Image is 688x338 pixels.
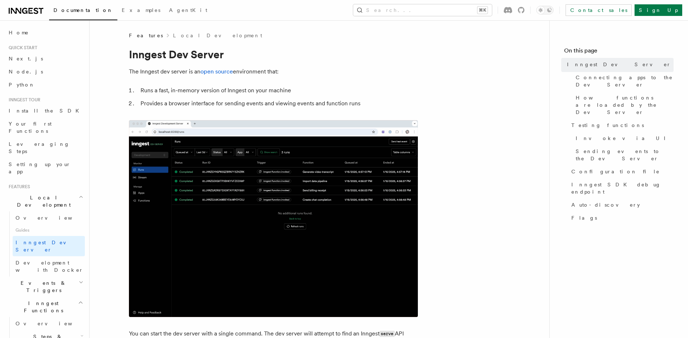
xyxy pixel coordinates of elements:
span: Overview [16,215,90,221]
a: AgentKit [165,2,212,20]
kbd: ⌘K [477,7,488,14]
span: Documentation [53,7,113,13]
a: Leveraging Steps [6,138,85,158]
a: Your first Functions [6,117,85,138]
a: Examples [117,2,165,20]
span: Guides [13,224,85,236]
button: Toggle dark mode [536,6,554,14]
p: The Inngest dev server is an environment that: [129,67,418,77]
a: Testing functions [568,119,674,132]
span: Inngest Dev Server [567,61,671,68]
span: Local Development [6,194,79,208]
a: Sign Up [635,4,682,16]
code: serve [380,331,395,337]
span: Inngest Dev Server [16,240,77,253]
a: Overview [13,211,85,224]
a: Setting up your app [6,158,85,178]
span: Features [129,32,163,39]
span: Install the SDK [9,108,83,114]
span: Quick start [6,45,37,51]
a: Configuration file [568,165,674,178]
a: Node.js [6,65,85,78]
span: Leveraging Steps [9,141,70,154]
span: Examples [122,7,160,13]
a: Flags [568,211,674,224]
a: Documentation [49,2,117,20]
a: Install the SDK [6,104,85,117]
span: Overview [16,321,90,326]
span: Events & Triggers [6,279,79,294]
a: Inngest Dev Server [13,236,85,256]
a: Connecting apps to the Dev Server [573,71,674,91]
span: Invoke via UI [576,135,672,142]
a: How functions are loaded by the Dev Server [573,91,674,119]
span: Features [6,184,30,190]
span: Auto-discovery [571,201,640,208]
a: Python [6,78,85,91]
button: Local Development [6,191,85,211]
li: Provides a browser interface for sending events and viewing events and function runs [138,98,418,109]
div: Local Development [6,211,85,276]
span: Next.js [9,56,43,62]
span: AgentKit [169,7,207,13]
span: How functions are loaded by the Dev Server [576,94,674,116]
li: Runs a fast, in-memory version of Inngest on your machine [138,85,418,96]
button: Inngest Functions [6,297,85,317]
h4: On this page [564,46,674,58]
span: Flags [571,214,597,221]
a: Sending events to the Dev Server [573,145,674,165]
span: Connecting apps to the Dev Server [576,74,674,88]
span: Node.js [9,69,43,75]
span: Setting up your app [9,161,71,174]
a: Overview [13,317,85,330]
span: Development with Docker [16,260,83,273]
img: Dev Server Demo [129,120,418,317]
span: Testing functions [571,122,644,129]
a: Inngest SDK debug endpoint [568,178,674,198]
span: Your first Functions [9,121,52,134]
h1: Inngest Dev Server [129,48,418,61]
a: Contact sales [566,4,632,16]
span: Python [9,82,35,88]
a: open source [200,68,233,75]
button: Search...⌘K [353,4,492,16]
span: Home [9,29,29,36]
a: Next.js [6,52,85,65]
a: Inngest Dev Server [564,58,674,71]
span: Sending events to the Dev Server [576,148,674,162]
span: Inngest SDK debug endpoint [571,181,674,195]
a: Invoke via UI [573,132,674,145]
button: Events & Triggers [6,276,85,297]
a: Auto-discovery [568,198,674,211]
a: Development with Docker [13,256,85,276]
span: Inngest Functions [6,300,78,314]
span: Configuration file [571,168,660,175]
a: Local Development [173,32,262,39]
span: Inngest tour [6,97,40,103]
a: Home [6,26,85,39]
